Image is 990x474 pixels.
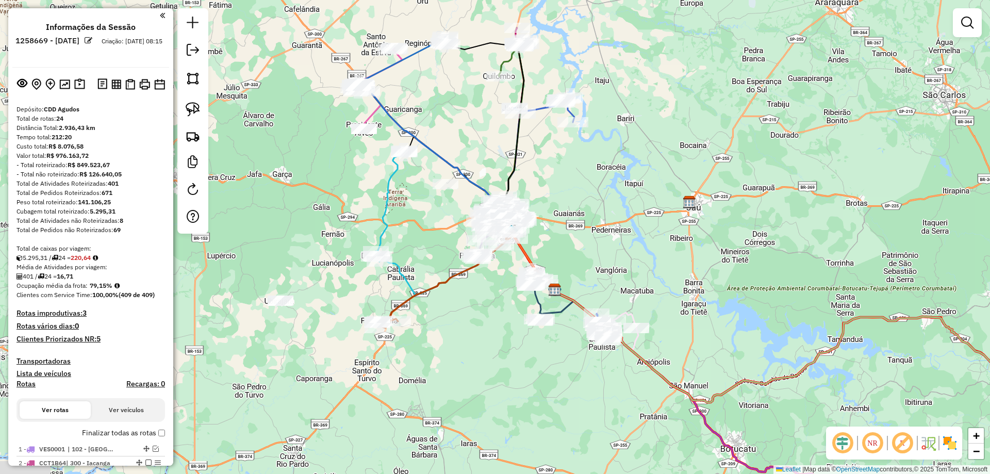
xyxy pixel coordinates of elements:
em: Média calculada utilizando a maior ocupação (%Peso ou %Cubagem) de cada rota da sessão. Rotas cro... [114,283,120,289]
span: | [802,466,804,473]
div: Peso total roteirizado: [16,198,165,207]
strong: 79,15% [90,282,112,289]
div: Atividade não roteirizada - LUIS FERNANDO MARIN [433,179,458,189]
strong: 141.106,25 [78,198,111,206]
span: − [973,445,980,457]
img: Selecionar atividades - polígono [186,71,200,86]
strong: R$ 976.163,72 [46,152,89,159]
a: Reroteirizar Sessão [183,179,203,202]
div: Valor total: [16,151,165,160]
strong: 100,00% [92,291,119,299]
div: Atividade não roteirizada - DISTIBUIDORA DO PAUL [585,317,611,327]
strong: 5.295,31 [90,207,115,215]
span: VES0001 [39,445,65,453]
strong: R$ 849.523,67 [68,161,110,169]
div: Atividade não roteirizada - MODOLIN, CHIES e CIA [481,209,506,220]
span: Clientes com Service Time: [16,291,92,299]
strong: 220,64 [71,254,91,261]
em: Finalizar rota [145,460,152,466]
button: Visualizar Romaneio [123,77,137,92]
div: Tempo total: [16,133,165,142]
div: Total de Atividades não Roteirizadas: [16,216,165,225]
button: Imprimir Rotas [137,77,152,92]
em: Alterar nome da sessão [85,37,92,44]
span: Ocupação média da frota: [16,282,88,289]
span: CCT1B64 [39,459,66,467]
span: Exibir rótulo [890,431,915,455]
button: Logs desbloquear sessão [95,76,109,92]
div: Map data © contributors,© 2025 TomTom, Microsoft [773,465,990,474]
strong: 8 [120,217,123,224]
a: Criar modelo [183,152,203,175]
button: Painel de Sugestão [72,76,87,92]
img: Criar rota [186,129,200,143]
div: Criação: [DATE] 08:15 [97,37,167,46]
strong: (409 de 409) [119,291,155,299]
span: | 300 - Iacanga [66,459,110,467]
img: CDD Jau [683,195,696,209]
div: Total de caixas por viagem: [16,244,165,253]
span: Ocultar NR [860,431,885,455]
button: Adicionar Atividades [43,76,57,92]
img: Selecionar atividades - laço [186,102,200,117]
div: - Total roteirizado: [16,160,165,170]
span: Ocultar deslocamento [830,431,855,455]
a: Rotas [16,380,36,388]
div: Atividade não roteirizada - EMPORIO UBIRAJARENSE [268,296,293,306]
img: Exibir/Ocultar setores [942,435,958,451]
button: Ver veículos [91,401,162,419]
i: Meta Caixas/viagem: 260,20 Diferença: -39,56 [93,255,98,261]
div: Atividade não roteirizada - SUPERMERCADO SERVE T [345,80,371,91]
div: Total de Atividades Roteirizadas: [16,179,165,188]
strong: CDD Agudos [44,105,79,113]
div: Atividade não roteirizada - SUPERMERCADO SAO JUD [490,213,516,223]
strong: 2.936,43 km [59,124,95,132]
button: Ver rotas [20,401,91,419]
i: Total de rotas [38,273,44,280]
em: Alterar sequência das rotas [136,460,142,466]
button: Exibir sessão original [15,76,29,92]
button: Centralizar mapa no depósito ou ponto de apoio [29,76,43,92]
i: Cubagem total roteirizado [16,255,23,261]
h4: Rotas vários dias: [16,322,165,331]
strong: 5 [96,334,101,344]
button: Visualizar relatório de Roteirização [109,77,123,91]
div: Distância Total: [16,123,165,133]
h4: Recargas: 0 [126,380,165,388]
div: 5.295,31 / 24 = [16,253,165,263]
div: Média de Atividades por viagem: [16,263,165,272]
label: Finalizar todas as rotas [82,428,165,438]
a: Exportar sessão [183,40,203,63]
h4: Lista de veículos [16,369,165,378]
i: Total de rotas [52,255,58,261]
div: Atividade não roteirizada - MINERVA MOVEIS E SUP [348,79,373,89]
button: Otimizar todas as rotas [57,77,72,91]
a: Zoom out [968,444,984,459]
span: 2 - [19,459,110,467]
a: Clique aqui para minimizar o painel [160,9,165,21]
span: + [973,429,980,442]
strong: 671 [102,189,112,197]
strong: 0 [75,321,79,331]
strong: R$ 126.640,05 [79,170,122,178]
span: 102 - Parque Roosevelt / Jardim Rosa Branca, 103 - Vila Industrial / Vila Souto, 105 - Jardim Est... [68,445,115,454]
span: 1 - [19,445,65,453]
h6: 1258669 - [DATE] [15,36,79,45]
div: Total de Pedidos Roteirizados: [16,188,165,198]
a: Zoom in [968,428,984,444]
a: Criar rota [181,125,204,148]
div: Custo total: [16,142,165,151]
strong: 401 [108,179,119,187]
a: Nova sessão e pesquisa [183,12,203,36]
h4: Informações da Sessão [46,22,136,32]
strong: 69 [113,226,121,234]
em: Alterar sequência das rotas [143,446,150,452]
strong: 16,71 [57,272,73,280]
strong: 24 [56,115,63,122]
div: Total de Pedidos não Roteirizados: [16,225,165,235]
div: Total de rotas: [16,114,165,123]
em: Opções [155,460,161,466]
h4: Rotas improdutivas: [16,309,165,318]
h4: Transportadoras [16,357,165,366]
